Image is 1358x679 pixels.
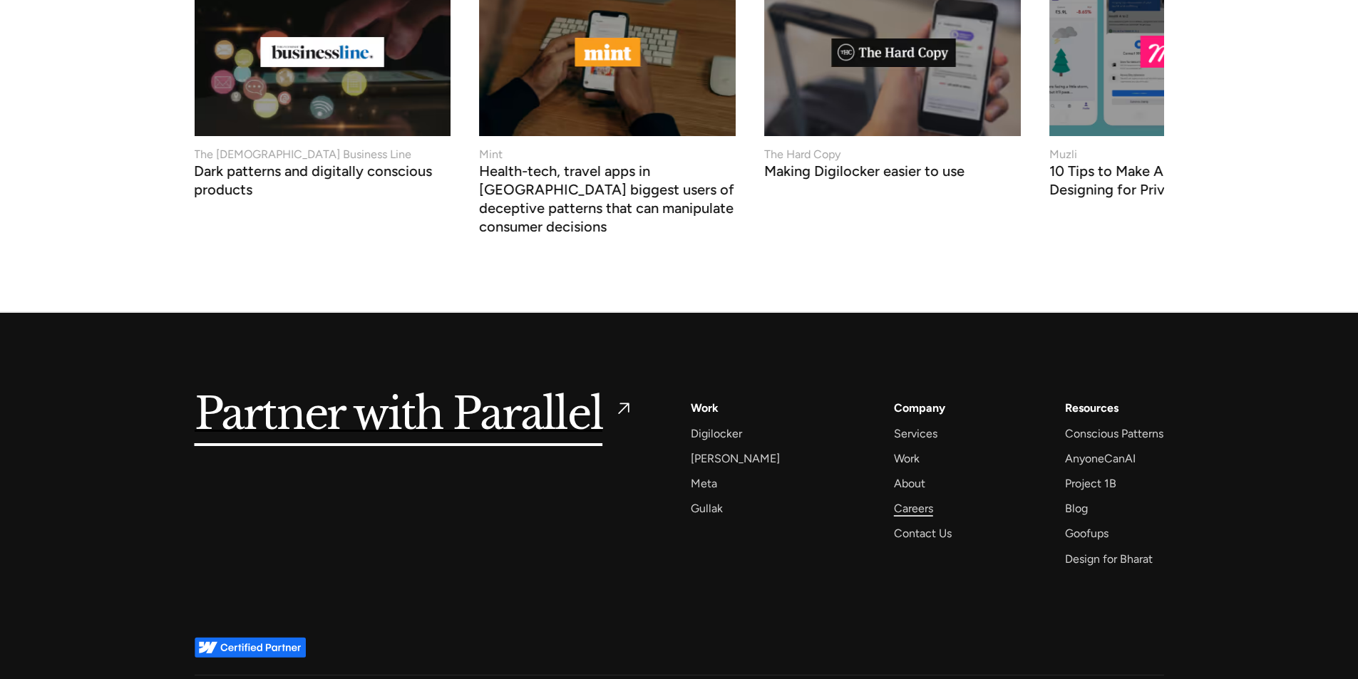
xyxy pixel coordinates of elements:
[1065,398,1118,418] div: Resources
[195,398,634,431] a: Partner with Parallel
[1065,549,1153,569] a: Design for Bharat
[1065,499,1088,518] a: Blog
[1049,146,1077,163] div: Muzli
[894,398,945,418] a: Company
[894,449,920,468] a: Work
[894,424,937,443] a: Services
[1065,524,1108,543] a: Goofups
[691,424,742,443] a: Digilocker
[1065,424,1163,443] a: Conscious Patterns
[764,166,965,180] h3: Making Digilocker easier to use
[1049,166,1306,199] h3: 10 Tips to Make Apps More Human by Designing for Privacy
[691,499,723,518] a: Gullak
[195,166,451,199] h3: Dark patterns and digitally conscious products
[764,146,840,163] div: The Hard Copy
[691,449,780,468] a: [PERSON_NAME]
[195,398,603,431] h5: Partner with Parallel
[894,524,952,543] a: Contact Us
[195,146,412,163] div: The [DEMOGRAPHIC_DATA] Business Line
[894,499,933,518] a: Careers
[691,398,719,418] a: Work
[1065,449,1136,468] a: AnyoneCanAI
[1065,474,1116,493] a: Project 1B
[894,474,925,493] a: About
[479,166,736,236] h3: Health-tech, travel apps in [GEOGRAPHIC_DATA] biggest users of deceptive patterns that can manipu...
[691,474,717,493] a: Meta
[479,146,503,163] div: Mint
